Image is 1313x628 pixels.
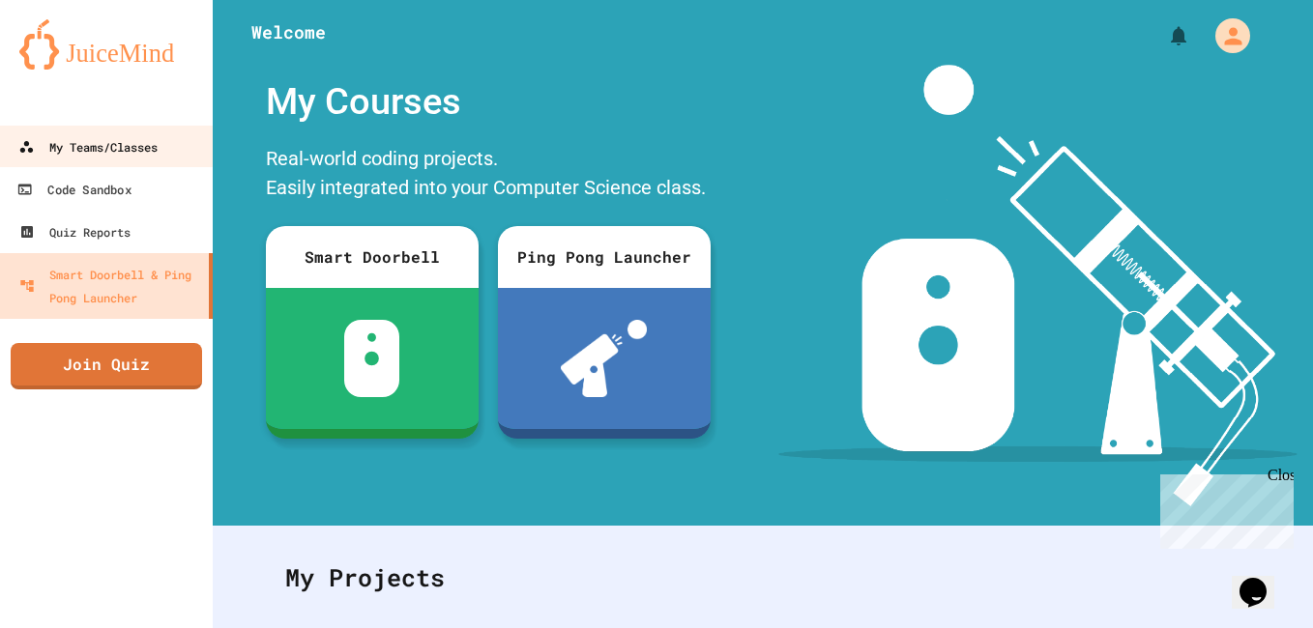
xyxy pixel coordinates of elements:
iframe: chat widget [1153,467,1294,549]
div: Chat with us now!Close [8,8,133,123]
div: Real-world coding projects. Easily integrated into your Computer Science class. [256,139,720,212]
div: My Courses [256,65,720,139]
div: My Notifications [1131,19,1195,52]
div: My Account [1195,14,1255,58]
img: sdb-white.svg [344,320,399,397]
iframe: chat widget [1232,551,1294,609]
div: Code Sandbox [16,178,131,202]
div: Smart Doorbell & Ping Pong Launcher [19,263,201,309]
img: logo-orange.svg [19,19,193,70]
img: ppl-with-ball.png [561,320,647,397]
div: My Projects [266,540,1260,615]
a: Join Quiz [11,343,202,389]
div: Ping Pong Launcher [498,226,711,288]
div: Smart Doorbell [266,226,479,288]
div: My Teams/Classes [18,135,158,158]
div: Quiz Reports [19,220,131,243]
img: banner-image-my-projects.png [778,65,1297,506]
